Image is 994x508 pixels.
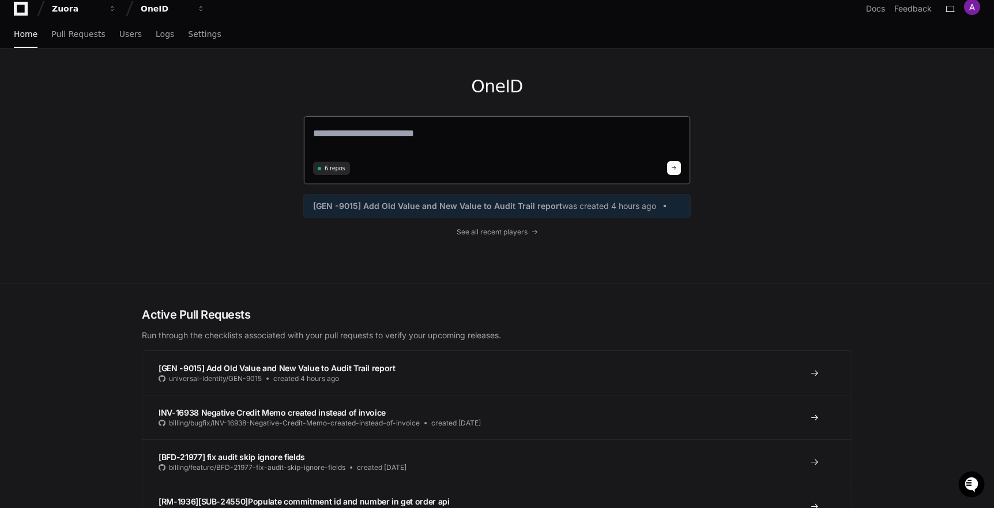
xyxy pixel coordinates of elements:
div: We're available if you need us! [39,98,146,107]
a: Powered byPylon [81,121,140,130]
img: 1736555170064-99ba0984-63c1-480f-8ee9-699278ef63ed [12,86,32,107]
a: Pull Requests [51,21,105,48]
div: Start new chat [39,86,189,98]
a: Home [14,21,37,48]
a: [BFD-21977] fix audit skip ignore fieldsbilling/feature/BFD-21977-fix-audit-skip-ignore-fieldscre... [142,439,852,484]
span: See all recent players [457,227,528,237]
p: Run through the checklists associated with your pull requests to verify your upcoming releases. [142,330,852,341]
a: Settings [188,21,221,48]
span: was created 4 hours ago [562,200,656,212]
span: INV-16938 Negative Credit Memo created instead of invoice [159,408,386,417]
button: Feedback [894,3,932,14]
span: Home [14,31,37,38]
span: Settings [188,31,221,38]
span: 6 repos [325,164,345,173]
span: [GEN -9015] Add Old Value and New Value to Audit Trail report [313,200,562,212]
img: PlayerZero [12,12,35,35]
h1: OneID [303,76,691,97]
span: Logs [156,31,174,38]
span: [BFD-21977] fix audit skip ignore fields [159,452,305,462]
span: Users [119,31,142,38]
a: INV-16938 Negative Credit Memo created instead of invoicebilling/bugfix/INV-16938-Negative-Credit... [142,395,852,439]
span: [GEN -9015] Add Old Value and New Value to Audit Trail report [159,363,396,373]
span: Pull Requests [51,31,105,38]
iframe: Open customer support [957,470,988,501]
span: created 4 hours ago [273,374,339,383]
span: Pylon [115,121,140,130]
span: billing/bugfix/INV-16938-Negative-Credit-Memo-created-instead-of-invoice [169,419,420,428]
a: Users [119,21,142,48]
div: Welcome [12,46,210,65]
span: [RM-1936][SUB-24550]Populate commitment id and number in get order api [159,496,450,506]
a: Logs [156,21,174,48]
span: created [DATE] [431,419,481,428]
h2: Active Pull Requests [142,307,852,323]
a: [GEN -9015] Add Old Value and New Value to Audit Trail reportuniversal-identity/GEN-9015created 4... [142,351,852,395]
a: [GEN -9015] Add Old Value and New Value to Audit Trail reportwas created 4 hours ago [313,200,681,212]
span: created [DATE] [357,463,406,472]
a: Docs [866,3,885,14]
div: Zuora [52,3,101,14]
div: OneID [141,3,190,14]
button: Start new chat [196,89,210,103]
span: billing/feature/BFD-21977-fix-audit-skip-ignore-fields [169,463,345,472]
span: universal-identity/GEN-9015 [169,374,262,383]
a: See all recent players [303,227,691,237]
